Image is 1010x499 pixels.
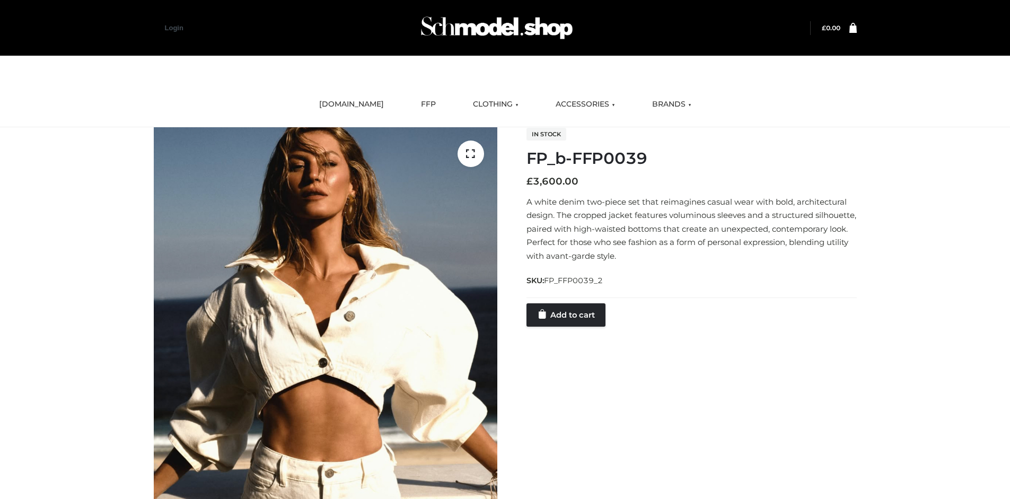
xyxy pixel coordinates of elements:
[822,24,840,32] a: £0.00
[544,276,603,285] span: FP_FFP0039_2
[526,176,533,187] span: £
[417,7,576,49] img: Schmodel Admin 964
[526,149,857,168] h1: FP_b-FFP0039
[548,93,623,116] a: ACCESSORIES
[526,176,578,187] bdi: 3,600.00
[413,93,444,116] a: FFP
[526,303,605,327] a: Add to cart
[822,24,840,32] bdi: 0.00
[165,24,183,32] a: Login
[526,274,604,287] span: SKU:
[465,93,526,116] a: CLOTHING
[311,93,392,116] a: [DOMAIN_NAME]
[526,195,857,263] p: A white denim two-piece set that reimagines casual wear with bold, architectural design. The crop...
[526,128,566,141] span: In stock
[822,24,826,32] span: £
[644,93,699,116] a: BRANDS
